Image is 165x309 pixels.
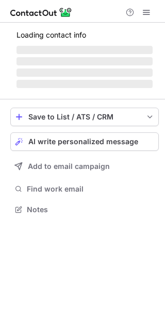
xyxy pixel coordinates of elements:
button: save-profile-one-click [10,108,159,126]
p: Loading contact info [16,31,153,39]
span: Notes [27,205,155,214]
span: Add to email campaign [28,162,110,170]
button: Find work email [10,182,159,196]
span: ‌ [16,46,153,54]
button: AI write personalized message [10,132,159,151]
span: ‌ [16,80,153,88]
span: ‌ [16,57,153,65]
span: ‌ [16,68,153,77]
span: AI write personalized message [28,138,138,146]
button: Notes [10,202,159,217]
button: Add to email campaign [10,157,159,176]
div: Save to List / ATS / CRM [28,113,141,121]
img: ContactOut v5.3.10 [10,6,72,19]
span: Find work email [27,184,155,194]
